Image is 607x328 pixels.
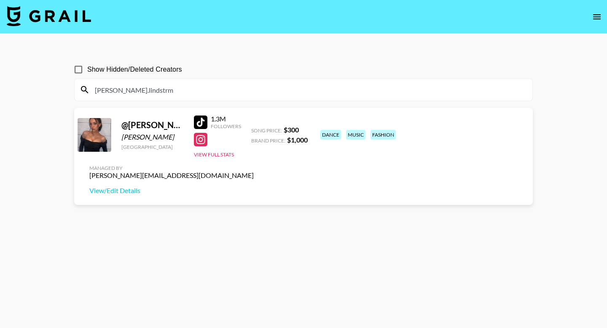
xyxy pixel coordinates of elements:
div: [PERSON_NAME][EMAIL_ADDRESS][DOMAIN_NAME] [89,171,254,180]
span: Song Price: [251,127,282,134]
div: Followers [211,123,241,129]
a: View/Edit Details [89,186,254,195]
span: Show Hidden/Deleted Creators [87,65,182,75]
button: open drawer [588,8,605,25]
div: fashion [371,130,396,140]
input: Search by User Name [90,83,527,97]
div: Managed By [89,165,254,171]
strong: $ 300 [284,126,299,134]
div: [GEOGRAPHIC_DATA] [121,144,184,150]
div: 1.3M [211,115,241,123]
div: [PERSON_NAME] [121,133,184,141]
div: music [346,130,365,140]
span: Brand Price: [251,137,285,144]
strong: $ 1,000 [287,136,308,144]
button: View Full Stats [194,151,234,158]
div: @ [PERSON_NAME].lindstrm [121,120,184,130]
div: dance [320,130,341,140]
img: Grail Talent [7,6,91,26]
